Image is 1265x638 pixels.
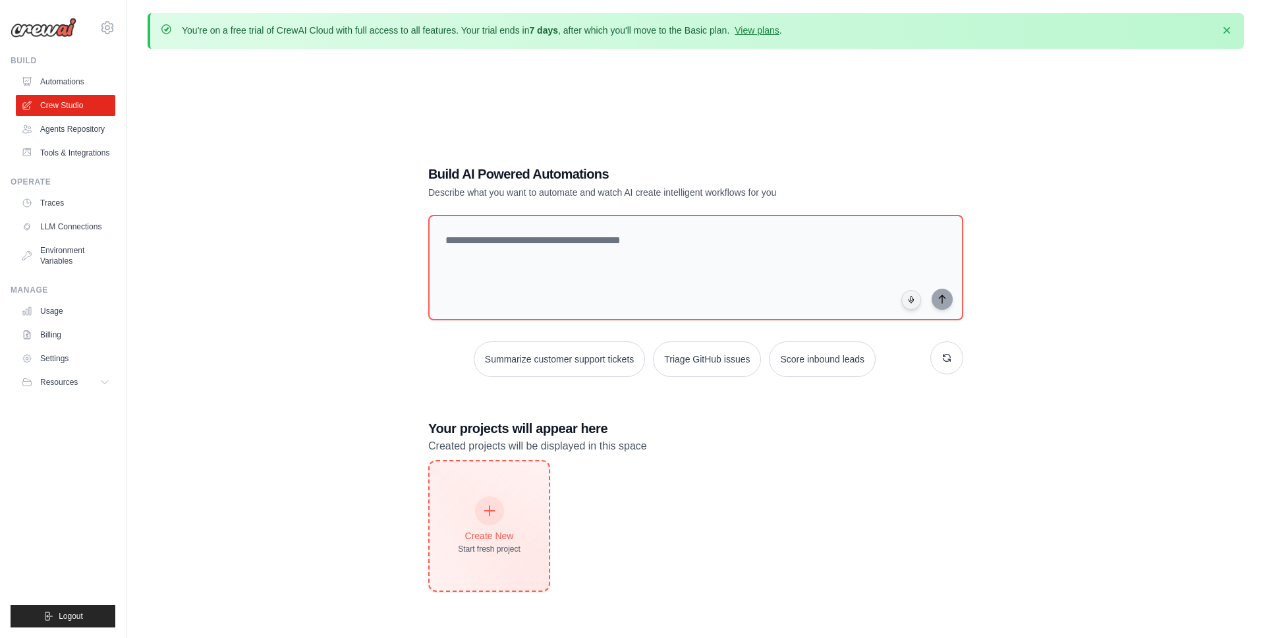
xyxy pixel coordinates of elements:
button: Summarize customer support tickets [474,341,645,377]
div: Start fresh project [458,544,520,554]
a: Environment Variables [16,240,115,272]
button: Resources [16,372,115,393]
button: Click to speak your automation idea [901,290,921,310]
h3: Your projects will appear here [428,419,963,438]
div: Operate [11,177,115,187]
a: Crew Studio [16,95,115,116]
a: Billing [16,324,115,345]
a: Usage [16,301,115,322]
div: Create New [458,529,520,542]
span: Logout [59,611,83,622]
p: Describe what you want to automate and watch AI create intelligent workflows for you [428,186,871,199]
span: Resources [40,377,78,388]
p: Created projects will be displayed in this space [428,438,963,455]
strong: 7 days [529,25,558,36]
button: Logout [11,605,115,627]
a: LLM Connections [16,216,115,237]
a: Automations [16,71,115,92]
a: Settings [16,348,115,369]
a: View plans [735,25,779,36]
button: Score inbound leads [769,341,876,377]
button: Triage GitHub issues [653,341,761,377]
div: Build [11,55,115,66]
button: Get new suggestions [930,341,963,374]
div: Manage [11,285,115,295]
h1: Build AI Powered Automations [428,165,871,183]
p: You're on a free trial of CrewAI Cloud with full access to all features. Your trial ends in , aft... [182,24,782,37]
img: Logo [11,18,76,38]
a: Traces [16,192,115,214]
a: Tools & Integrations [16,142,115,163]
a: Agents Repository [16,119,115,140]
